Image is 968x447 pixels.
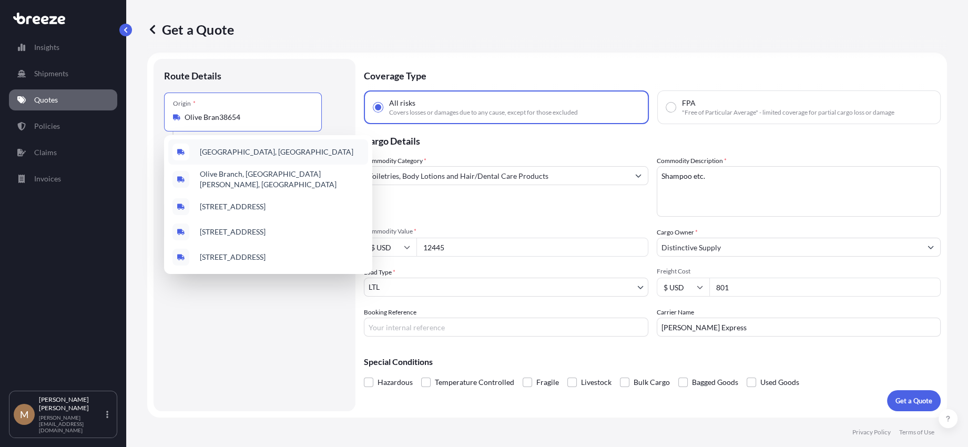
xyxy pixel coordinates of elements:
[39,395,104,412] p: [PERSON_NAME] [PERSON_NAME]
[200,169,364,190] span: Olive Branch, [GEOGRAPHIC_DATA][PERSON_NAME], [GEOGRAPHIC_DATA]
[173,99,196,108] div: Origin
[634,374,670,390] span: Bulk Cargo
[852,428,891,436] p: Privacy Policy
[364,166,629,185] input: Select a commodity type
[921,238,940,257] button: Show suggestions
[147,21,234,38] p: Get a Quote
[364,267,395,278] span: Load Type
[657,156,727,166] label: Commodity Description
[164,69,221,82] p: Route Details
[629,166,648,185] button: Show suggestions
[364,307,416,318] label: Booking Reference
[389,98,415,108] span: All risks
[657,227,698,238] label: Cargo Owner
[416,238,648,257] input: Type amount
[657,166,941,217] textarea: Shampoo etc.
[200,147,353,157] span: [GEOGRAPHIC_DATA], [GEOGRAPHIC_DATA]
[682,98,696,108] span: FPA
[39,414,104,433] p: [PERSON_NAME][EMAIL_ADDRESS][DOMAIN_NAME]
[760,374,799,390] span: Used Goods
[692,374,738,390] span: Bagged Goods
[34,42,59,53] p: Insights
[364,59,941,90] p: Coverage Type
[200,227,266,237] span: [STREET_ADDRESS]
[34,121,60,131] p: Policies
[34,174,61,184] p: Invoices
[164,135,372,274] div: Show suggestions
[200,252,266,262] span: [STREET_ADDRESS]
[657,267,941,276] span: Freight Cost
[536,374,559,390] span: Fragile
[364,227,648,236] span: Commodity Value
[364,124,941,156] p: Cargo Details
[657,238,922,257] input: Full name
[364,318,648,337] input: Your internal reference
[378,374,413,390] span: Hazardous
[369,282,380,292] span: LTL
[185,112,309,123] input: Origin
[364,358,941,366] p: Special Conditions
[709,278,941,297] input: Enter amount
[657,307,694,318] label: Carrier Name
[200,201,266,212] span: [STREET_ADDRESS]
[899,428,934,436] p: Terms of Use
[435,374,514,390] span: Temperature Controlled
[581,374,612,390] span: Livestock
[389,108,578,117] span: Covers losses or damages due to any cause, except for those excluded
[34,68,68,79] p: Shipments
[34,147,57,158] p: Claims
[682,108,894,117] span: "Free of Particular Average" - limited coverage for partial cargo loss or damage
[20,409,29,420] span: M
[34,95,58,105] p: Quotes
[657,318,941,337] input: Enter name
[364,156,426,166] label: Commodity Category
[895,395,932,406] p: Get a Quote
